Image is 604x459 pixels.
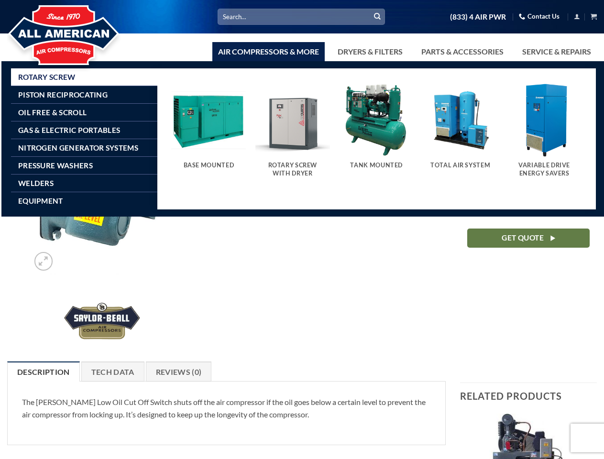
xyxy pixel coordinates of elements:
button: Submit [370,10,384,24]
a: Visit product category Tank Mounted [339,83,414,179]
h3: Related products [460,383,597,409]
img: Rotary Screw With Dryer [255,83,330,157]
span: Equipment [18,197,63,205]
a: (833) 4 AIR PWR [450,9,506,25]
a: Visit product category Total Air System [423,83,498,179]
a: Parts & Accessories [416,42,509,61]
span: Piston Reciprocating [18,91,108,98]
img: Tank Mounted [339,83,414,157]
a: Reviews (0) [146,361,212,382]
a: Visit product category Rotary Screw With Dryer [255,83,330,187]
a: Service & Repairs [516,42,597,61]
span: Nitrogen Generator Systems [18,144,138,152]
a: Dryers & Filters [332,42,408,61]
a: Login [574,11,580,22]
h5: Base Mounted [176,162,241,169]
a: Description [7,361,80,382]
img: Variable Drive Energy Savers [507,83,582,157]
span: Pressure Washers [18,162,93,169]
h5: Variable Drive Energy Savers [512,162,577,177]
h5: Total Air System [428,162,493,169]
a: Get Quote [467,229,590,247]
img: Base Mounted [171,83,246,157]
input: Search… [218,9,385,24]
span: Rotary Screw [18,73,76,81]
a: Air Compressors & More [212,42,325,61]
img: Total Air System [423,83,498,157]
h5: Tank Mounted [344,162,409,169]
span: Get Quote [502,232,544,244]
span: Welders [18,179,54,187]
a: View cart [591,11,597,22]
span: Gas & Electric Portables [18,126,120,134]
p: The [PERSON_NAME] Low Oil Cut Off Switch shuts off the air compressor if the oil goes below a cer... [22,396,431,420]
span: Oil Free & Scroll [18,109,87,116]
a: Contact Us [519,9,560,24]
a: Tech Data [81,361,144,382]
a: Visit product category Base Mounted [171,83,246,179]
a: Visit product category Variable Drive Energy Savers [507,83,582,187]
h5: Rotary Screw With Dryer [260,162,325,177]
a: Zoom [34,252,53,271]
